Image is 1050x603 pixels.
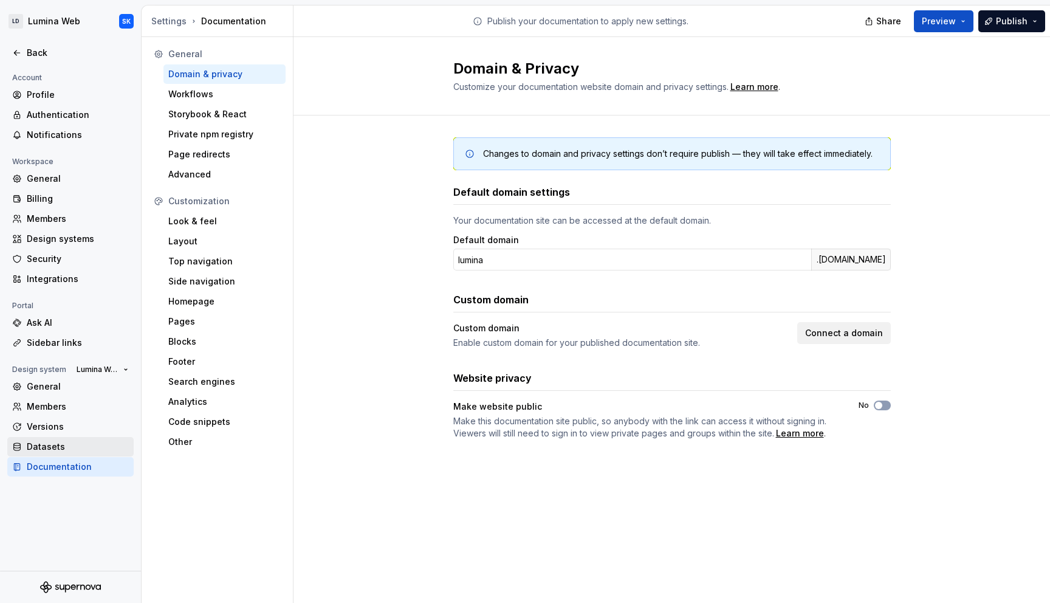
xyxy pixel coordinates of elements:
[168,376,281,388] div: Search engines
[163,125,286,144] a: Private npm registry
[922,15,956,27] span: Preview
[168,436,281,448] div: Other
[7,417,134,436] a: Versions
[168,255,281,267] div: Top navigation
[163,252,286,271] a: Top navigation
[27,193,129,205] div: Billing
[7,71,47,85] div: Account
[811,249,891,270] div: .[DOMAIN_NAME]
[453,371,532,385] h3: Website privacy
[163,232,286,251] a: Layout
[453,415,837,439] span: .
[453,322,790,334] div: Custom domain
[27,461,129,473] div: Documentation
[27,421,129,433] div: Versions
[7,437,134,457] a: Datasets
[7,313,134,333] a: Ask AI
[876,15,901,27] span: Share
[163,372,286,391] a: Search engines
[453,59,876,78] h2: Domain & Privacy
[7,298,38,313] div: Portal
[28,15,80,27] div: Lumina Web
[77,365,118,374] span: Lumina Web
[122,16,131,26] div: SK
[859,401,869,410] label: No
[168,416,281,428] div: Code snippets
[27,401,129,413] div: Members
[168,195,281,207] div: Customization
[7,397,134,416] a: Members
[7,333,134,353] a: Sidebar links
[9,14,23,29] div: LD
[168,128,281,140] div: Private npm registry
[168,88,281,100] div: Workflows
[168,295,281,308] div: Homepage
[168,108,281,120] div: Storybook & React
[859,10,909,32] button: Share
[776,427,824,439] a: Learn more
[7,105,134,125] a: Authentication
[27,317,129,329] div: Ask AI
[168,336,281,348] div: Blocks
[27,109,129,121] div: Authentication
[453,416,826,438] span: Make this documentation site public, so anybody with the link can access it without signing in. V...
[7,457,134,477] a: Documentation
[163,64,286,84] a: Domain & privacy
[163,352,286,371] a: Footer
[487,15,688,27] p: Publish your documentation to apply new settings.
[27,47,129,59] div: Back
[27,273,129,285] div: Integrations
[168,235,281,247] div: Layout
[163,105,286,124] a: Storybook & React
[7,154,58,169] div: Workspace
[27,173,129,185] div: General
[151,15,187,27] button: Settings
[914,10,973,32] button: Preview
[996,15,1028,27] span: Publish
[7,125,134,145] a: Notifications
[453,215,891,227] div: Your documentation site can be accessed at the default domain.
[163,312,286,331] a: Pages
[7,249,134,269] a: Security
[27,233,129,245] div: Design systems
[163,272,286,291] a: Side navigation
[7,209,134,229] a: Members
[7,377,134,396] a: General
[168,396,281,408] div: Analytics
[805,327,883,339] span: Connect a domain
[163,412,286,432] a: Code snippets
[27,337,129,349] div: Sidebar links
[453,337,790,349] div: Enable custom domain for your published documentation site.
[168,275,281,288] div: Side navigation
[168,168,281,181] div: Advanced
[163,165,286,184] a: Advanced
[27,253,129,265] div: Security
[797,322,891,344] button: Connect a domain
[163,392,286,412] a: Analytics
[163,145,286,164] a: Page redirects
[483,148,873,160] div: Changes to domain and privacy settings don’t require publish — they will take effect immediately.
[168,315,281,328] div: Pages
[7,189,134,208] a: Billing
[453,401,837,413] div: Make website public
[453,234,519,246] label: Default domain
[453,292,529,307] h3: Custom domain
[163,84,286,104] a: Workflows
[453,81,729,92] span: Customize your documentation website domain and privacy settings.
[27,89,129,101] div: Profile
[163,212,286,231] a: Look & feel
[27,441,129,453] div: Datasets
[978,10,1045,32] button: Publish
[40,581,101,593] a: Supernova Logo
[7,229,134,249] a: Design systems
[2,8,139,35] button: LDLumina WebSK
[7,85,134,105] a: Profile
[729,83,780,92] span: .
[168,68,281,80] div: Domain & privacy
[7,362,71,377] div: Design system
[151,15,288,27] div: Documentation
[730,81,778,93] a: Learn more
